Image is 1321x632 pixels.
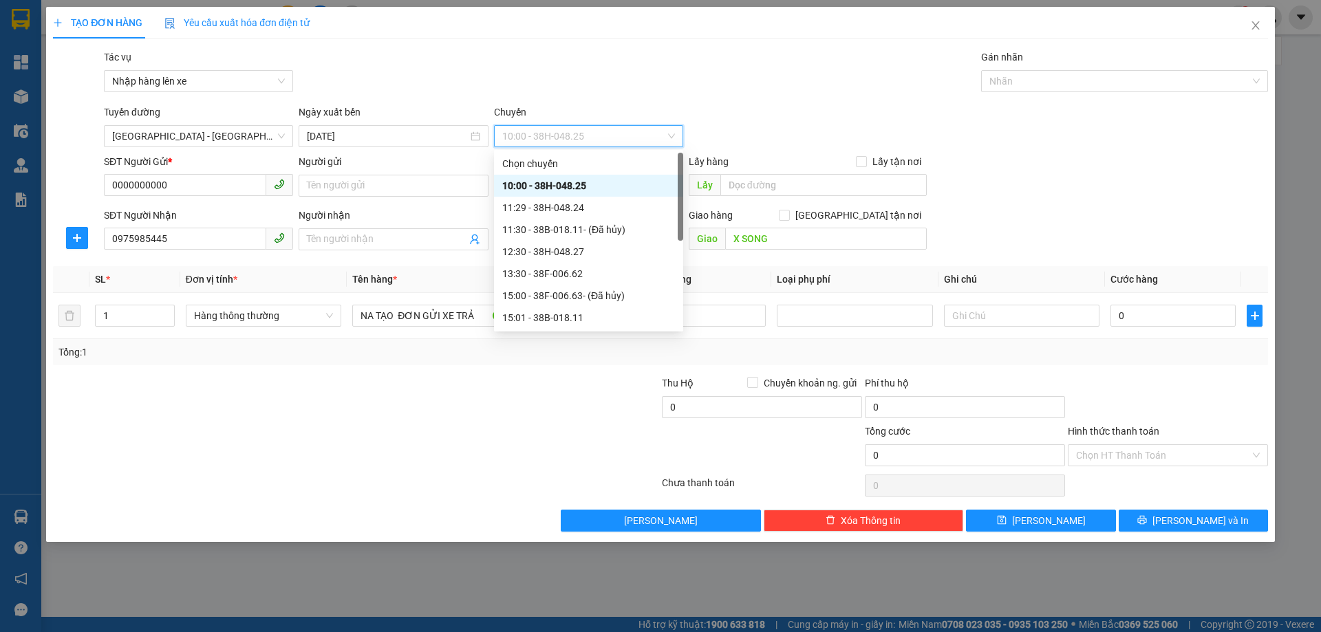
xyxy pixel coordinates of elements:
span: printer [1137,515,1147,526]
input: 0 [641,305,766,327]
span: Chuyển khoản ng. gửi [758,375,862,391]
input: Dọc đường [720,174,927,196]
span: Tổng cước [865,426,910,437]
div: Chưa thanh toán [660,475,863,499]
div: 11:29 - 38H-048.24 [502,200,675,215]
span: plus [1247,310,1261,321]
label: Gán nhãn [981,52,1023,63]
div: Chọn chuyến [502,156,675,171]
div: 12:30 - 38H-048.27 [502,244,675,259]
th: Ghi chú [938,266,1105,293]
span: delete [826,515,835,526]
span: Lấy tận nơi [867,154,927,169]
label: Tác vụ [104,52,131,63]
span: Cước hàng [1110,274,1158,285]
button: printer[PERSON_NAME] và In [1119,510,1268,532]
span: TẠO ĐƠN HÀNG [53,17,142,28]
div: Phí thu hộ [865,375,1065,396]
span: SL [95,274,106,285]
button: delete [58,305,80,327]
div: Chọn chuyến [494,153,683,175]
span: plus [67,232,87,243]
span: Hà Nội - Hà Tĩnh [112,126,285,146]
span: save [997,515,1007,526]
th: Loại phụ phí [771,266,938,293]
span: Đơn vị tính [186,274,237,285]
span: Giao [689,228,725,250]
div: Chuyến [494,105,683,125]
label: Hình thức thanh toán [1068,426,1159,437]
span: [PERSON_NAME] và In [1152,513,1249,528]
span: user-add [469,234,480,245]
span: phone [274,179,285,190]
span: Yêu cầu xuất hóa đơn điện tử [164,17,310,28]
span: Hàng thông thường [194,305,333,326]
span: close [1250,20,1261,31]
div: 13:30 - 38F-006.62 [502,266,675,281]
span: Xóa Thông tin [841,513,901,528]
span: [PERSON_NAME] [1012,513,1086,528]
span: phone [274,232,285,243]
div: 10:00 - 38H-048.25 [502,178,675,193]
div: Tổng: 1 [58,345,510,360]
span: [GEOGRAPHIC_DATA] tận nơi [790,208,927,223]
div: Ngày xuất bến [299,105,488,125]
span: Nhập hàng lên xe [112,71,285,91]
button: deleteXóa Thông tin [764,510,964,532]
img: icon [164,18,175,29]
span: plus [53,18,63,28]
input: 13/08/2025 [307,129,467,144]
button: [PERSON_NAME] [561,510,761,532]
div: SĐT Người Gửi [104,154,293,169]
span: [PERSON_NAME] [624,513,698,528]
button: plus [1247,305,1262,327]
div: Tuyến đường [104,105,293,125]
button: save[PERSON_NAME] [966,510,1115,532]
div: 11:30 - 38B-018.11 - (Đã hủy) [502,222,675,237]
span: Giao hàng [689,210,733,221]
input: Ghi Chú [944,305,1099,327]
span: Lấy hàng [689,156,729,167]
span: Tên hàng [352,274,397,285]
div: SĐT Người Nhận [104,208,293,223]
button: Close [1236,7,1275,45]
button: plus [66,227,88,249]
span: Thu Hộ [662,378,694,389]
input: Dọc đường [725,228,927,250]
div: Người gửi [299,154,488,169]
div: Người nhận [299,208,488,223]
div: 15:00 - 38F-006.63 - (Đã hủy) [502,288,675,303]
span: 10:00 - 38H-048.25 [502,126,675,146]
input: VD: Bàn, Ghế [352,305,508,327]
span: Lấy [689,174,720,196]
div: 15:01 - 38B-018.11 [502,310,675,325]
